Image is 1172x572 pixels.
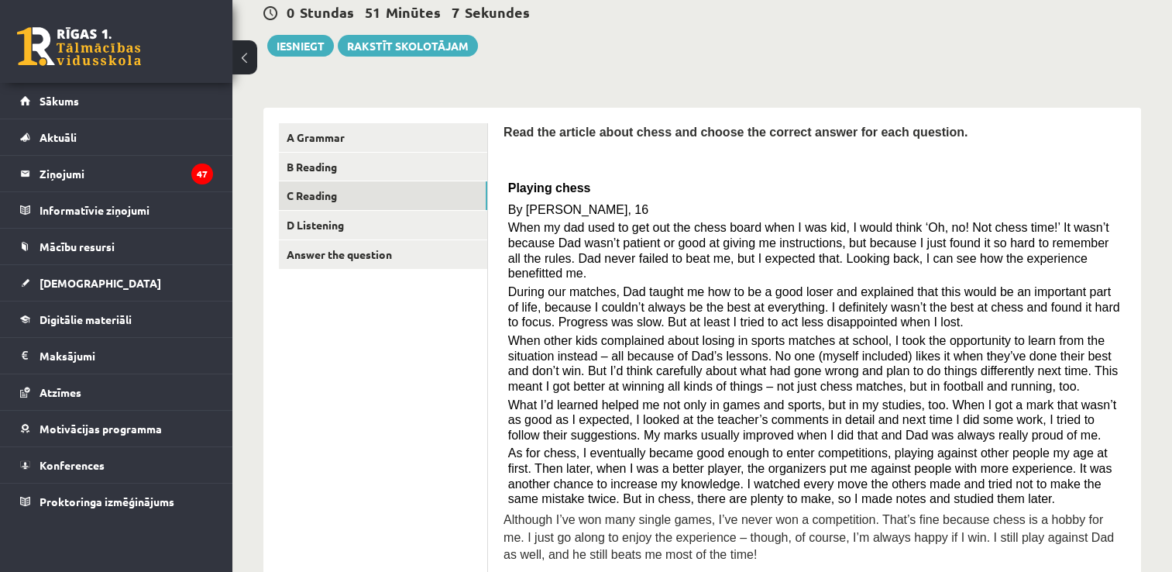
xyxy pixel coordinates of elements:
[465,3,530,21] span: Sekundes
[508,285,1120,329] span: During our matches, Dad taught me how to be a good loser and explained that this would be an impo...
[508,334,1118,393] span: When other kids complained about losing in sports matches at school, I took the opportunity to le...
[508,221,1109,280] span: When my dad used to get out the chess board when I was kid, I would think ‘Oh, no! Not chess time...
[40,130,77,144] span: Aktuāli
[40,494,174,508] span: Proktoringa izmēģinājums
[279,181,487,210] a: C Reading
[279,153,487,181] a: B Reading
[504,126,968,139] span: Read the article about chess and choose the correct answer for each question.
[20,265,213,301] a: [DEMOGRAPHIC_DATA]
[20,338,213,374] a: Maksājumi
[267,35,334,57] button: Iesniegt
[279,123,487,152] a: A Grammar
[504,513,1114,561] span: Although I’ve won many single games, I’ve never won a competition. That’s fine because chess is a...
[20,229,213,264] a: Mācību resursi
[40,276,161,290] span: [DEMOGRAPHIC_DATA]
[365,3,380,21] span: 51
[40,458,105,472] span: Konferences
[40,312,132,326] span: Digitālie materiāli
[20,156,213,191] a: Ziņojumi47
[40,156,213,191] legend: Ziņojumi
[40,422,162,436] span: Motivācijas programma
[20,447,213,483] a: Konferences
[386,3,441,21] span: Minūtes
[287,3,294,21] span: 0
[20,484,213,519] a: Proktoringa izmēģinājums
[40,94,79,108] span: Sākums
[191,164,213,184] i: 47
[20,83,213,119] a: Sākums
[338,35,478,57] a: Rakstīt skolotājam
[20,411,213,446] a: Motivācijas programma
[279,211,487,239] a: D Listening
[17,27,141,66] a: Rīgas 1. Tālmācības vidusskola
[452,3,459,21] span: 7
[40,239,115,253] span: Mācību resursi
[20,374,213,410] a: Atzīmes
[20,192,213,228] a: Informatīvie ziņojumi
[508,446,1112,505] span: As for chess, I eventually became good enough to enter competitions, playing against other people...
[300,3,354,21] span: Stundas
[279,240,487,269] a: Answer the question
[508,398,1116,442] span: What I’d learned helped me not only in games and sports, but in my studies, too. When I got a mar...
[20,302,213,337] a: Digitālie materiāli
[508,181,591,195] span: Playing chess
[20,119,213,155] a: Aktuāli
[40,385,81,399] span: Atzīmes
[40,192,213,228] legend: Informatīvie ziņojumi
[508,203,648,216] span: By [PERSON_NAME], 16
[40,338,213,374] legend: Maksājumi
